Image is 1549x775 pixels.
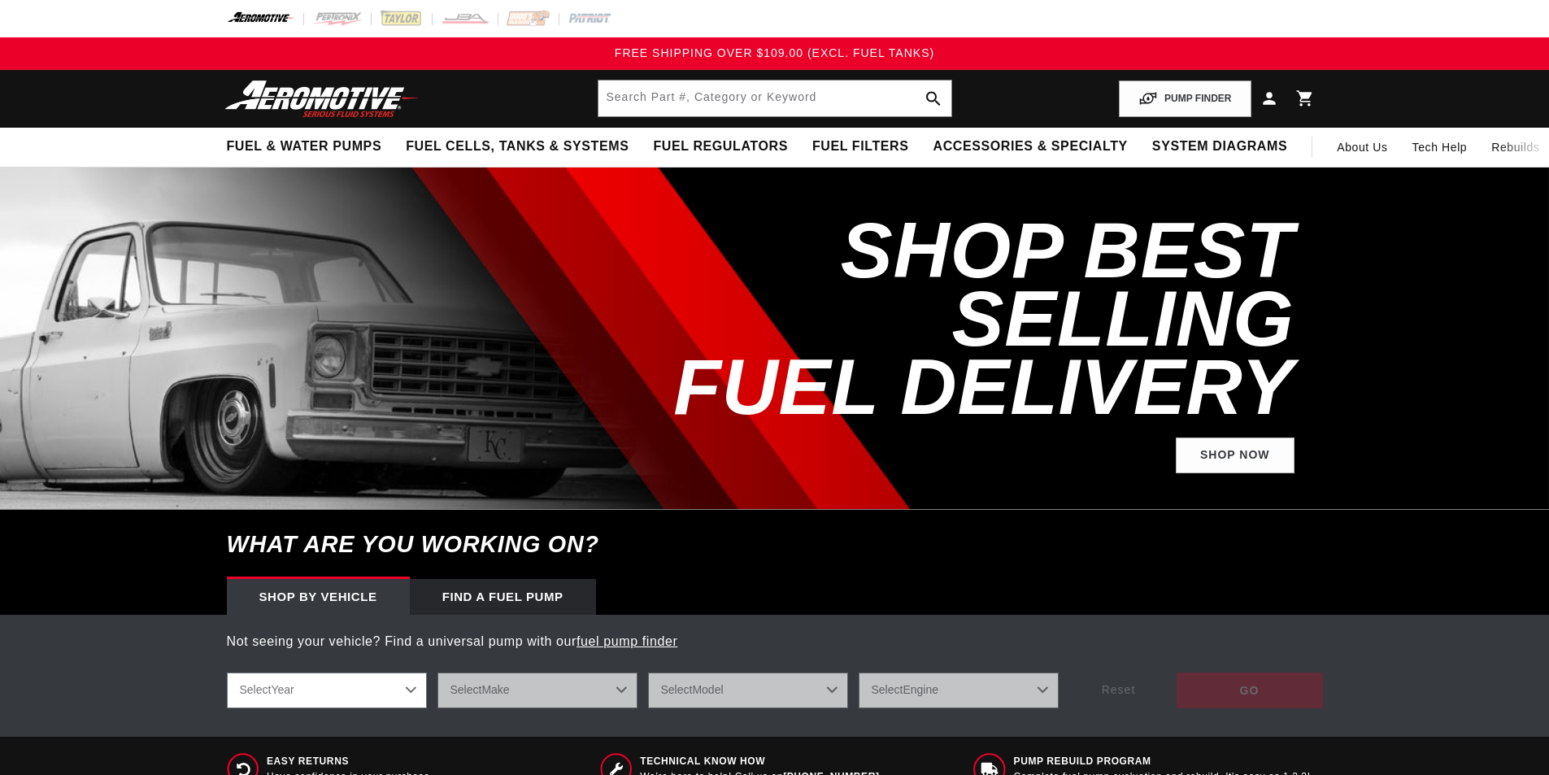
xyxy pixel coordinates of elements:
[1140,128,1299,166] summary: System Diagrams
[615,46,934,59] span: FREE SHIPPING OVER $109.00 (EXCL. FUEL TANKS)
[640,755,879,768] span: Technical Know How
[267,755,433,768] span: Easy Returns
[598,81,951,116] input: Search by Part Number, Category or Keyword
[921,128,1140,166] summary: Accessories & Specialty
[1325,128,1399,167] a: About Us
[933,138,1128,155] span: Accessories & Specialty
[406,138,629,155] span: Fuel Cells, Tanks & Systems
[227,138,382,155] span: Fuel & Water Pumps
[1337,141,1387,154] span: About Us
[1400,128,1480,167] summary: Tech Help
[220,80,424,118] img: Aeromotive
[437,673,637,708] select: Make
[800,128,921,166] summary: Fuel Filters
[653,138,787,155] span: Fuel Regulators
[648,673,848,708] select: Model
[1014,755,1311,768] span: Pump Rebuild program
[1119,81,1251,117] button: PUMP FINDER
[577,634,677,648] a: fuel pump finder
[641,128,799,166] summary: Fuel Regulators
[1491,138,1539,156] span: Rebuilds
[599,216,1294,421] h2: SHOP BEST SELLING FUEL DELIVERY
[1176,438,1294,474] a: Shop Now
[227,673,427,708] select: Year
[1152,138,1287,155] span: System Diagrams
[215,128,394,166] summary: Fuel & Water Pumps
[186,510,1364,579] h6: What are you working on?
[916,81,951,116] button: search button
[812,138,909,155] span: Fuel Filters
[227,631,1323,652] p: Not seeing your vehicle? Find a universal pump with our
[1412,138,1468,156] span: Tech Help
[227,579,410,615] div: Shop by vehicle
[410,579,596,615] div: Find a Fuel Pump
[394,128,641,166] summary: Fuel Cells, Tanks & Systems
[859,673,1059,708] select: Engine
